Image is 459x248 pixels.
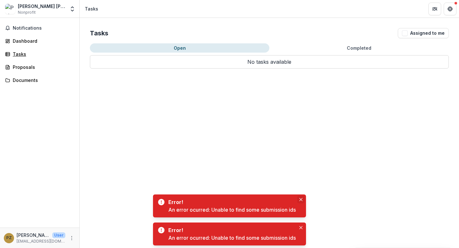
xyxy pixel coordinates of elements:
[13,38,72,44] div: Dashboard
[90,55,449,69] p: No tasks available
[428,3,441,15] button: Partners
[90,43,269,53] button: Open
[90,29,108,37] h2: Tasks
[168,226,293,234] div: Error!
[398,28,449,38] button: Assigned to me
[3,36,77,46] a: Dashboard
[3,23,77,33] button: Notifications
[168,198,293,206] div: Error!
[17,238,65,244] p: [EMAIL_ADDRESS][DOMAIN_NAME]
[82,4,101,13] nav: breadcrumb
[13,77,72,84] div: Documents
[168,206,296,214] div: An error ocurred: Unable to find some submission ids
[18,3,65,10] div: [PERSON_NAME] [PERSON_NAME]
[5,4,15,14] img: Petra Vande Zande
[3,49,77,59] a: Tasks
[68,234,76,242] button: More
[297,196,305,203] button: Close
[269,43,449,53] button: Completed
[3,75,77,85] a: Documents
[3,62,77,72] a: Proposals
[6,236,12,240] div: Petra Vande Zande
[68,3,77,15] button: Open entity switcher
[13,26,74,31] span: Notifications
[17,232,50,238] p: [PERSON_NAME] [PERSON_NAME]
[168,234,296,242] div: An error ocurred: Unable to find some submission ids
[18,10,36,15] span: Nonprofit
[85,5,98,12] div: Tasks
[52,232,65,238] p: User
[444,3,456,15] button: Get Help
[13,64,72,70] div: Proposals
[13,51,72,57] div: Tasks
[297,224,305,231] button: Close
